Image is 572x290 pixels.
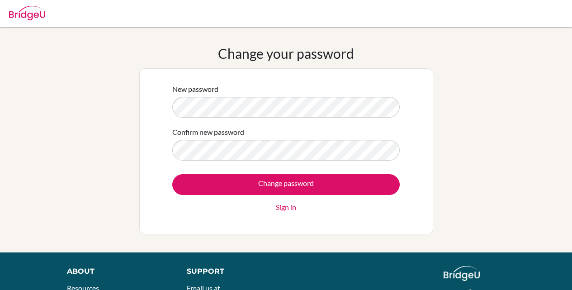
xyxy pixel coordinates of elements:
[187,266,277,277] div: Support
[172,174,400,195] input: Change password
[172,84,218,95] label: New password
[276,202,296,213] a: Sign in
[444,266,480,281] img: logo_white@2x-f4f0deed5e89b7ecb1c2cc34c3e3d731f90f0f143d5ea2071677605dd97b5244.png
[172,127,244,138] label: Confirm new password
[67,266,166,277] div: About
[9,6,45,20] img: Bridge-U
[218,45,354,62] h1: Change your password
